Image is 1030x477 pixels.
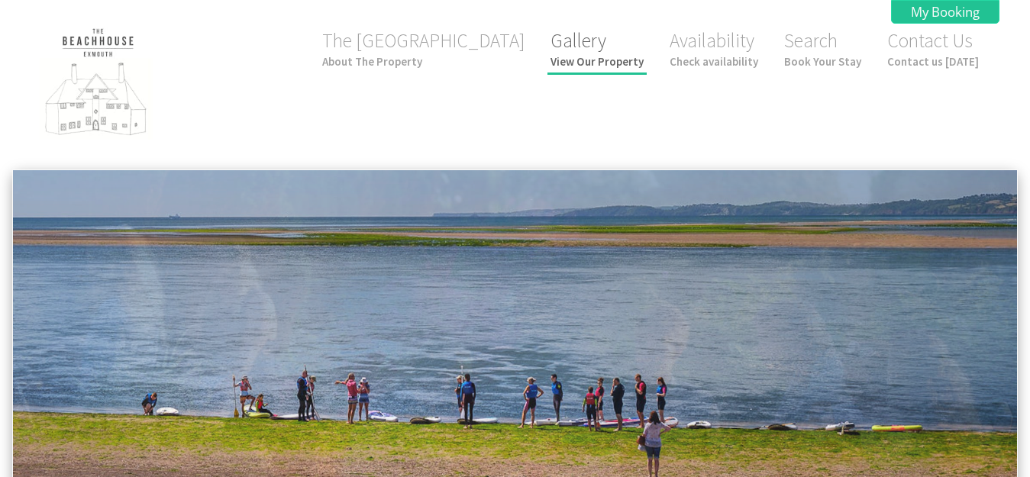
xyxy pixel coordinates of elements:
a: AvailabilityCheck availability [670,28,758,69]
a: GalleryView Our Property [551,28,644,69]
a: Contact UsContact us [DATE] [887,28,979,69]
small: Book Your Stay [784,54,861,69]
small: View Our Property [551,54,644,69]
a: The [GEOGRAPHIC_DATA]About The Property [322,28,525,69]
small: Contact us [DATE] [887,54,979,69]
small: Check availability [670,54,758,69]
small: About The Property [322,54,525,69]
a: SearchBook Your Stay [784,28,861,69]
img: The Beach House Exmouth [21,22,174,147]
